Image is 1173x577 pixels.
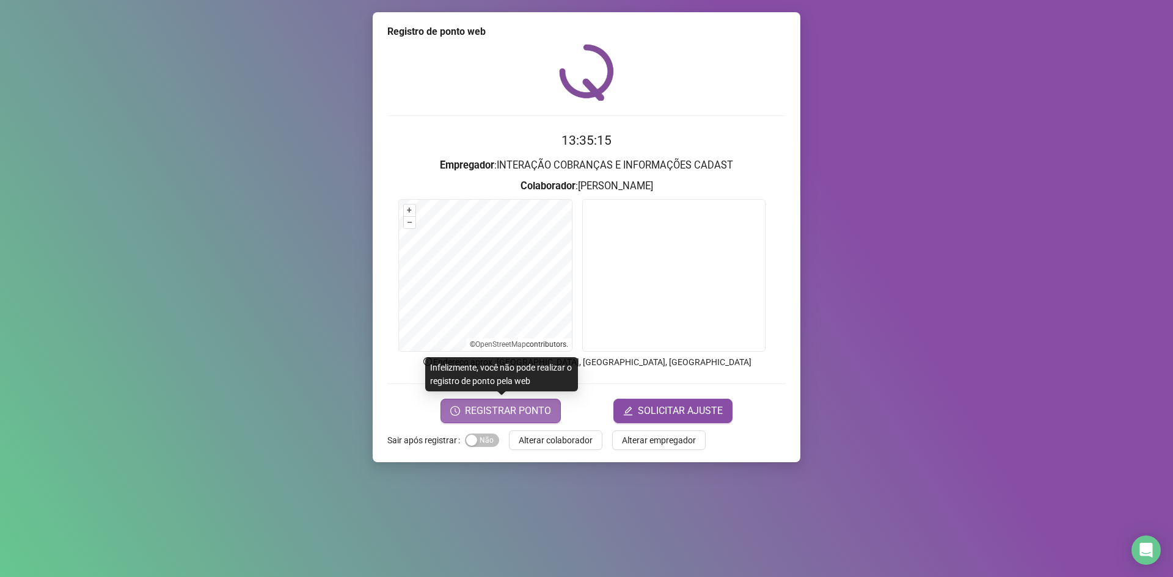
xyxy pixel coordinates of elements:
strong: Empregador [440,159,494,171]
button: + [404,205,415,216]
span: edit [623,406,633,416]
div: Open Intercom Messenger [1131,535,1161,565]
h3: : INTERAÇÃO COBRANÇAS E INFORMAÇÕES CADAST [387,158,786,173]
button: Alterar colaborador [509,430,602,450]
div: Infelizmente, você não pode realizar o registro de ponto pela web [425,357,578,391]
button: Alterar empregador [612,430,706,450]
span: Alterar empregador [622,434,696,447]
img: QRPoint [559,44,614,101]
a: OpenStreetMap [475,340,526,349]
button: – [404,217,415,228]
time: 13:35:15 [561,133,612,148]
span: clock-circle [450,406,460,416]
span: Alterar colaborador [519,434,593,447]
button: editSOLICITAR AJUSTE [613,399,733,423]
span: info-circle [422,356,433,367]
span: SOLICITAR AJUSTE [638,404,723,418]
p: Endereço aprox. : [GEOGRAPHIC_DATA], [GEOGRAPHIC_DATA], [GEOGRAPHIC_DATA] [387,355,786,369]
span: REGISTRAR PONTO [465,404,551,418]
button: REGISTRAR PONTO [440,399,561,423]
h3: : [PERSON_NAME] [387,178,786,194]
li: © contributors. [470,340,568,349]
strong: Colaborador [521,180,576,192]
label: Sair após registrar [387,430,465,450]
div: Registro de ponto web [387,24,786,39]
